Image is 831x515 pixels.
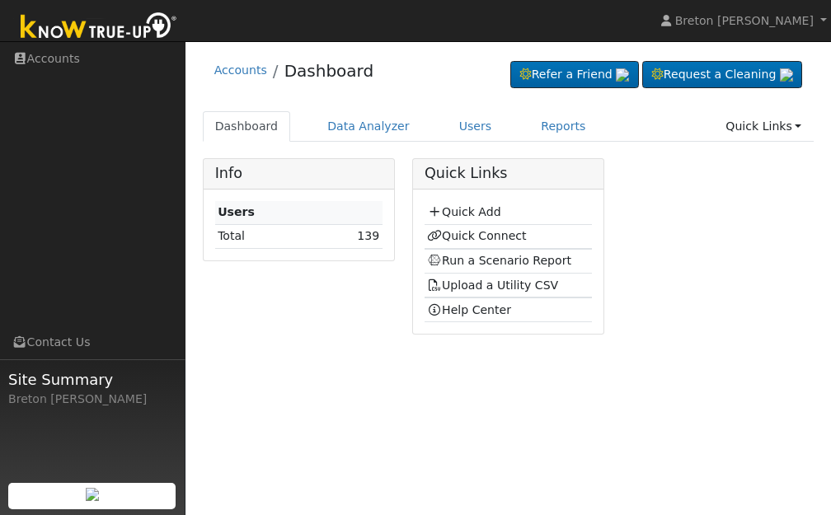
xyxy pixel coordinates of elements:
[510,61,639,89] a: Refer a Friend
[8,368,176,391] span: Site Summary
[203,111,291,142] a: Dashboard
[616,68,629,82] img: retrieve
[675,14,814,27] span: Breton [PERSON_NAME]
[528,111,598,142] a: Reports
[12,9,185,46] img: Know True-Up
[284,61,374,81] a: Dashboard
[447,111,505,142] a: Users
[8,391,176,408] div: Breton [PERSON_NAME]
[315,111,422,142] a: Data Analyzer
[214,63,267,77] a: Accounts
[642,61,802,89] a: Request a Cleaning
[86,488,99,501] img: retrieve
[713,111,814,142] a: Quick Links
[780,68,793,82] img: retrieve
